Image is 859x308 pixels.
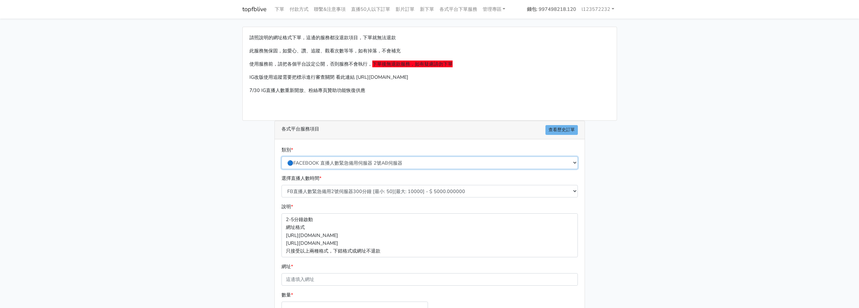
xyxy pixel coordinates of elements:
[311,3,348,16] a: 聯繫&注意事項
[242,3,267,16] a: topfblive
[249,60,610,68] p: 使用服務前，請把各個平台設定公開，否則服務不會執行，
[545,125,578,135] a: 查看歷史訂單
[372,61,453,67] span: 下單後無退款服務，如有疑慮請勿下單
[249,47,610,55] p: 此服務無保固，如愛心、讚、追蹤、觀看次數等等，如有掉落，不會補充
[393,3,417,16] a: 影片訂單
[281,213,578,257] p: 2-5分鐘啟動 網址格式 [URL][DOMAIN_NAME] [URL][DOMAIN_NAME] 只接受以上兩種格式，下錯格式或網址不退款
[281,273,578,286] input: 這邊填入網址
[527,6,576,13] strong: 錢包: 997498218.120
[437,3,480,16] a: 各式平台下單服務
[579,3,617,16] a: l123572232
[281,146,293,154] label: 類別
[275,121,585,139] div: 各式平台服務項目
[287,3,311,16] a: 付款方式
[281,291,293,299] label: 數量
[417,3,437,16] a: 新下單
[272,3,287,16] a: 下單
[281,263,293,270] label: 網址
[348,3,393,16] a: 直播50人以下訂單
[249,73,610,81] p: IG改版使用追蹤需要把標示進行審查關閉 看此連結 [URL][DOMAIN_NAME]
[249,87,610,94] p: 7/30 IG直播人數重新開放、粉絲專頁贊助功能恢復供應
[480,3,508,16] a: 管理專區
[249,34,610,42] p: 請照說明的網址格式下單，這邊的服務都沒退款項目，下單就無法退款
[281,174,321,182] label: 選擇直播人數時間
[281,203,293,211] label: 說明
[524,3,579,16] a: 錢包: 997498218.120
